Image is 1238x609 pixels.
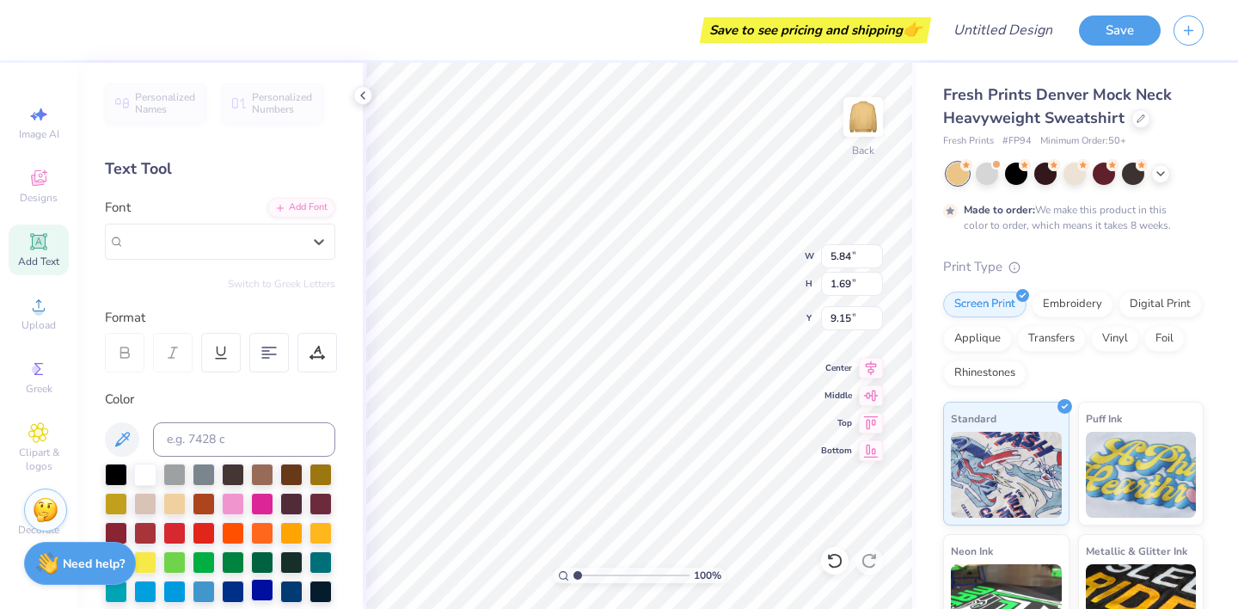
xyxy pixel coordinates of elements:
span: # FP94 [1002,134,1032,149]
div: Back [852,143,874,158]
span: 100 % [694,568,721,583]
strong: Made to order: [964,203,1035,217]
span: Decorate [18,523,59,537]
strong: Need help? [63,556,125,572]
div: Embroidery [1032,292,1113,317]
div: Applique [943,326,1012,352]
span: Puff Ink [1086,409,1122,428]
span: Fresh Prints [943,134,994,149]
div: Transfers [1017,326,1086,352]
span: Clipart & logos [9,446,69,473]
div: Foil [1144,326,1185,352]
div: Color [105,390,335,409]
span: Designs [20,191,58,205]
div: We make this product in this color to order, which means it takes 8 weeks. [964,202,1175,233]
span: Personalized Names [135,91,196,115]
button: Switch to Greek Letters [228,277,335,291]
div: Screen Print [943,292,1027,317]
span: Upload [21,318,56,332]
div: Text Tool [105,157,335,181]
span: Top [821,417,852,429]
span: Personalized Numbers [252,91,313,115]
span: Neon Ink [951,542,993,560]
label: Font [105,198,131,218]
div: Save to see pricing and shipping [704,17,927,43]
span: Greek [26,382,52,396]
button: Save [1079,15,1161,46]
div: Print Type [943,257,1204,277]
span: Bottom [821,445,852,457]
div: Rhinestones [943,360,1027,386]
span: Add Text [18,255,59,268]
img: Puff Ink [1086,432,1197,518]
input: Untitled Design [940,13,1066,47]
input: e.g. 7428 c [153,422,335,457]
img: Back [846,100,880,134]
div: Format [105,308,337,328]
div: Add Font [267,198,335,218]
span: Center [821,362,852,374]
div: Digital Print [1118,292,1202,317]
span: Metallic & Glitter Ink [1086,542,1187,560]
div: Vinyl [1091,326,1139,352]
span: 👉 [903,19,922,40]
span: Minimum Order: 50 + [1040,134,1126,149]
span: Standard [951,409,996,428]
img: Standard [951,432,1062,518]
span: Image AI [19,127,59,141]
span: Middle [821,390,852,402]
span: Fresh Prints Denver Mock Neck Heavyweight Sweatshirt [943,84,1172,128]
